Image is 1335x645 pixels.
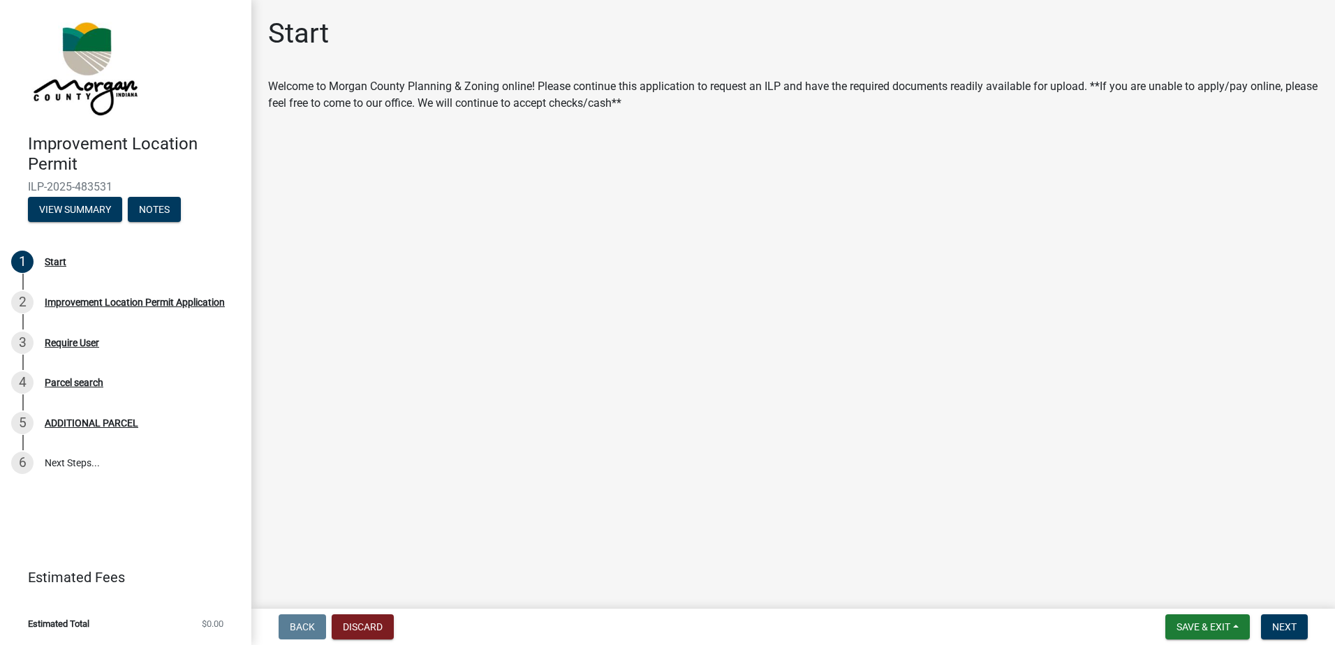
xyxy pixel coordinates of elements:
[11,452,34,474] div: 6
[28,134,240,175] h4: Improvement Location Permit
[45,257,66,267] div: Start
[45,297,225,307] div: Improvement Location Permit Application
[28,15,140,119] img: Morgan County, Indiana
[128,205,181,216] wm-modal-confirm: Notes
[268,78,1318,112] div: Welcome to Morgan County Planning & Zoning online! Please continue this application to request an...
[28,197,122,222] button: View Summary
[268,17,329,50] h1: Start
[1177,621,1230,632] span: Save & Exit
[332,614,394,639] button: Discard
[28,180,223,193] span: ILP-2025-483531
[45,418,138,428] div: ADDITIONAL PARCEL
[28,205,122,216] wm-modal-confirm: Summary
[1261,614,1308,639] button: Next
[11,251,34,273] div: 1
[45,338,99,348] div: Require User
[279,614,326,639] button: Back
[11,412,34,434] div: 5
[11,371,34,394] div: 4
[11,563,229,591] a: Estimated Fees
[290,621,315,632] span: Back
[28,619,89,628] span: Estimated Total
[202,619,223,628] span: $0.00
[45,378,103,387] div: Parcel search
[1272,621,1297,632] span: Next
[1165,614,1250,639] button: Save & Exit
[128,197,181,222] button: Notes
[11,332,34,354] div: 3
[11,291,34,313] div: 2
